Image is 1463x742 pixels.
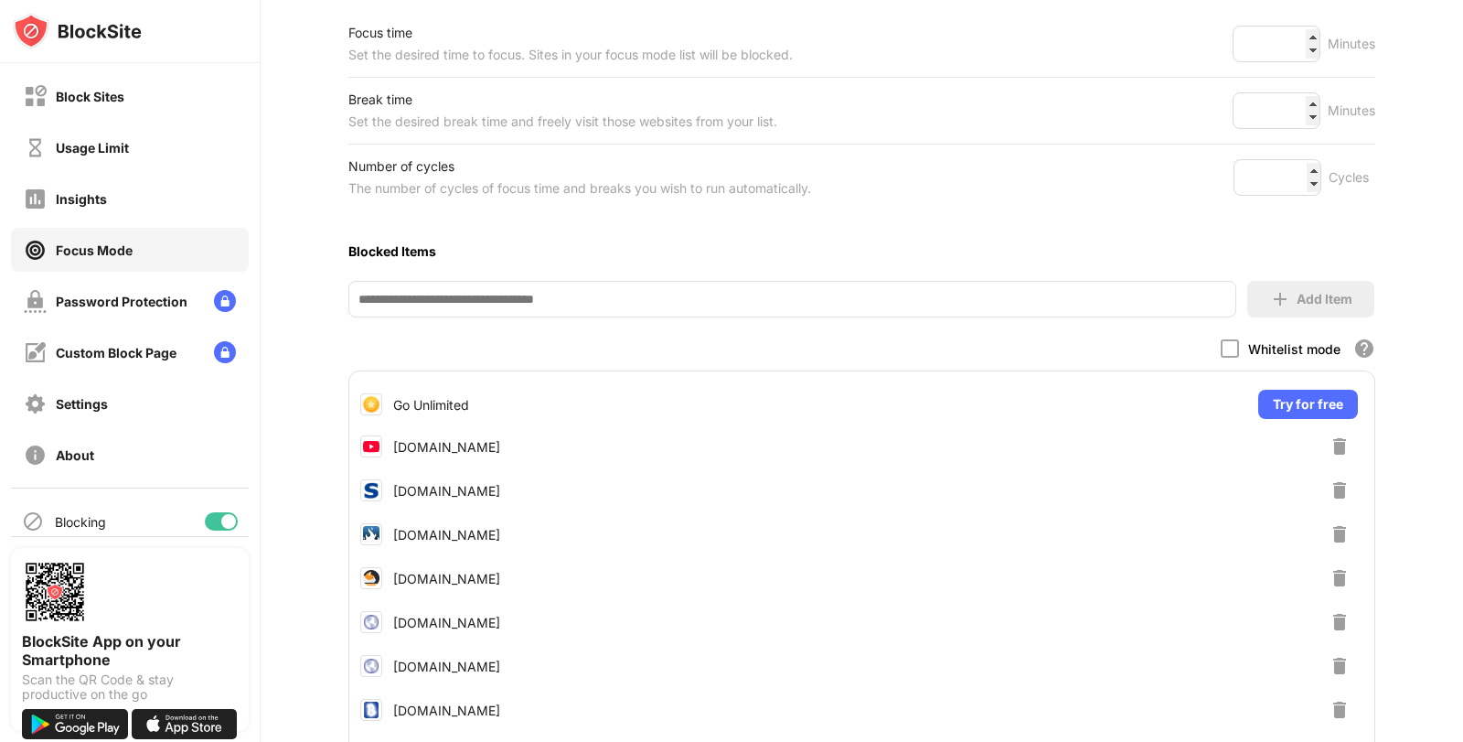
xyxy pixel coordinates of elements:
img: delete-button.svg [1329,479,1351,501]
img: favicons [360,436,382,457]
div: Minutes [1328,33,1375,55]
div: The number of cycles of focus time and breaks you wish to run automatically. [348,177,811,199]
img: delete-button.svg [1329,436,1351,457]
img: delete-button.svg [1329,523,1351,545]
img: favicons [360,479,382,501]
img: delete-button.svg [1329,567,1351,589]
div: Cycles [1329,167,1375,188]
div: Set the desired time to focus. Sites in your focus mode list will be blocked. [348,44,793,66]
div: Minutes [1328,100,1375,122]
img: customize-block-page-off.svg [24,341,47,364]
div: Try for free [1258,390,1358,419]
div: [DOMAIN_NAME] [393,615,500,630]
div: Insights [56,191,107,207]
img: focus-on.svg [24,239,47,262]
div: Set the desired break time and freely visit those websites from your list. [348,111,777,133]
img: favicons [360,655,382,677]
img: favicons [360,699,382,721]
div: About [56,447,94,463]
img: favicons [360,567,382,589]
img: delete-button.svg [1329,655,1351,677]
div: Blocked Items [348,243,1375,259]
div: Blocking [55,514,106,530]
div: Whitelist mode [1248,341,1340,357]
img: options-page-qr-code.png [22,559,88,625]
img: lock-menu.svg [214,341,236,363]
div: Password Protection [56,294,187,309]
img: delete-button.svg [1329,699,1351,721]
div: Usage Limit [56,140,129,156]
img: delete-button.svg [1329,611,1351,633]
div: Add Item [1297,292,1352,306]
div: Settings [56,396,108,412]
div: Scan the QR Code & stay productive on the go [22,672,238,702]
img: premium-upgrade.png [360,393,382,415]
div: Number of cycles [348,156,811,177]
img: get-it-on-google-play.svg [22,709,128,739]
img: blocking-icon.svg [22,511,44,532]
div: [DOMAIN_NAME] [393,527,500,543]
div: Custom Block Page [56,345,176,360]
img: settings-off.svg [24,393,47,415]
div: Block Sites [56,89,124,104]
img: lock-menu.svg [214,290,236,312]
div: Focus Mode [56,242,133,258]
img: time-usage-off.svg [24,136,47,159]
div: [DOMAIN_NAME] [393,439,500,455]
div: Break time [348,89,777,111]
div: [DOMAIN_NAME] [393,571,500,586]
img: password-protection-off.svg [24,290,47,313]
img: favicons [360,523,382,545]
img: download-on-the-app-store.svg [132,709,238,739]
img: logo-blocksite.svg [13,13,142,49]
div: [DOMAIN_NAME] [393,659,500,674]
div: BlockSite App on your Smartphone [22,632,238,669]
img: insights-off.svg [24,188,47,210]
img: about-off.svg [24,444,47,467]
img: favicons [360,611,382,633]
div: [DOMAIN_NAME] [393,483,500,499]
img: block-off.svg [24,85,47,108]
div: Go Unlimited [393,397,469,413]
div: Focus time [348,22,793,44]
div: [DOMAIN_NAME] [393,703,500,718]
